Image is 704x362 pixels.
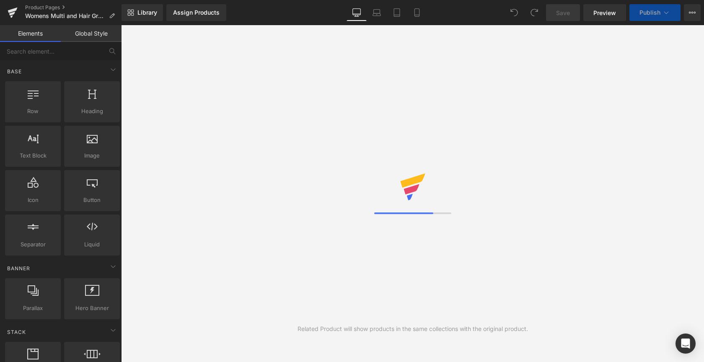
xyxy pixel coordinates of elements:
span: Womens Multi and Hair Growth Product Page [25,13,106,19]
span: Stack [6,328,27,336]
a: Tablet [387,4,407,21]
span: Library [137,9,157,16]
div: Assign Products [173,9,220,16]
span: Save [556,8,570,17]
span: Row [8,107,58,116]
span: Image [67,151,117,160]
span: Publish [639,9,660,16]
span: Separator [8,240,58,249]
a: Mobile [407,4,427,21]
span: Heading [67,107,117,116]
span: Icon [8,196,58,204]
span: Preview [593,8,616,17]
button: Publish [629,4,681,21]
a: Desktop [347,4,367,21]
span: Liquid [67,240,117,249]
span: Parallax [8,304,58,313]
a: New Library [122,4,163,21]
a: Product Pages [25,4,122,11]
a: Preview [583,4,626,21]
div: Related Product will show products in the same collections with the original product. [298,324,528,334]
button: Redo [526,4,543,21]
span: Button [67,196,117,204]
span: Text Block [8,151,58,160]
span: Base [6,67,23,75]
a: Laptop [367,4,387,21]
button: More [684,4,701,21]
button: Undo [506,4,523,21]
a: Global Style [61,25,122,42]
div: Open Intercom Messenger [676,334,696,354]
span: Hero Banner [67,304,117,313]
span: Banner [6,264,31,272]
